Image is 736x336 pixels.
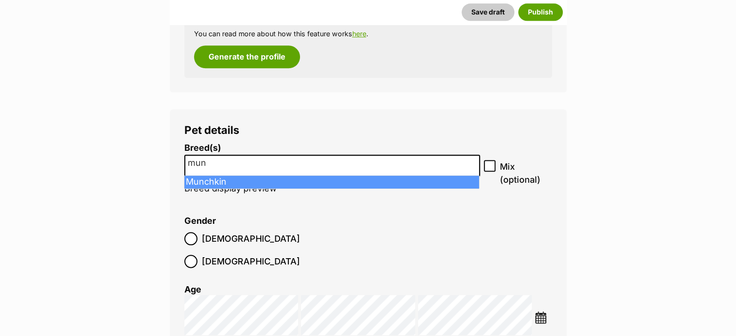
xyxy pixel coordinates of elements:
[500,160,552,186] span: Mix (optional)
[184,216,216,226] label: Gender
[184,143,481,153] label: Breed(s)
[184,143,481,204] li: Breed display preview
[194,29,542,39] p: You can read more about how this feature works .
[202,232,300,245] span: [DEMOGRAPHIC_DATA]
[352,29,366,38] a: here
[194,45,300,68] button: Generate the profile
[184,284,201,294] label: Age
[202,255,300,268] span: [DEMOGRAPHIC_DATA]
[184,123,240,136] span: Pet details
[518,3,563,21] button: Publish
[184,175,479,189] li: Munchkin
[462,3,514,21] button: Save draft
[535,311,547,323] img: ...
